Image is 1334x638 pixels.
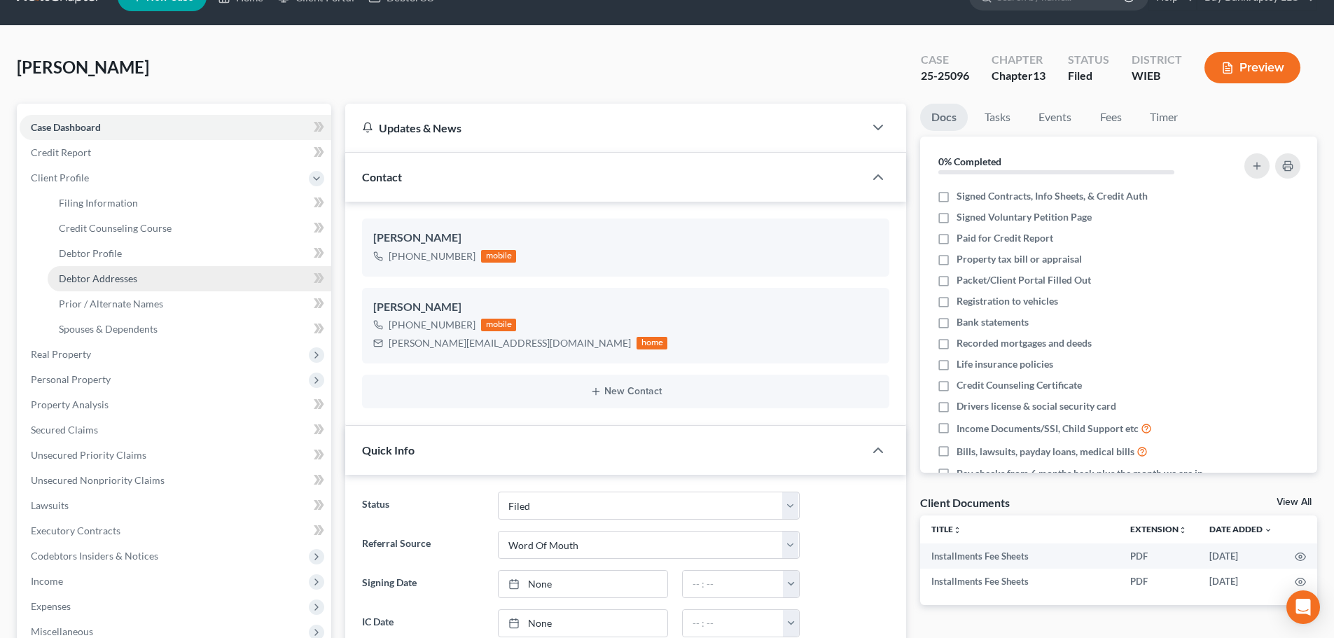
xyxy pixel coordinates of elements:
a: Debtor Addresses [48,266,331,291]
a: Prior / Alternate Names [48,291,331,317]
div: [PHONE_NUMBER] [389,249,475,263]
span: Registration to vehicles [957,294,1058,308]
span: Case Dashboard [31,121,101,133]
a: Lawsuits [20,493,331,518]
span: Expenses [31,600,71,612]
div: mobile [481,319,516,331]
span: Codebtors Insiders & Notices [31,550,158,562]
a: Events [1027,104,1083,131]
i: expand_more [1264,526,1272,534]
td: [DATE] [1198,543,1284,569]
span: 13 [1033,69,1045,82]
span: Client Profile [31,172,89,183]
span: Debtor Addresses [59,272,137,284]
span: Pay checks from 6 months back plus the month we are in [957,466,1203,480]
div: home [637,337,667,349]
span: Signed Voluntary Petition Page [957,210,1092,224]
div: Client Documents [920,495,1010,510]
a: Executory Contracts [20,518,331,543]
input: -- : -- [683,571,784,597]
span: Quick Info [362,443,415,457]
span: Income Documents/SSI, Child Support etc [957,422,1139,436]
span: Drivers license & social security card [957,399,1116,413]
div: Open Intercom Messenger [1286,590,1320,624]
td: PDF [1119,569,1198,594]
span: Property tax bill or appraisal [957,252,1082,266]
span: Signed Contracts, Info Sheets, & Credit Auth [957,189,1148,203]
a: Case Dashboard [20,115,331,140]
a: Unsecured Nonpriority Claims [20,468,331,493]
a: Titleunfold_more [931,524,961,534]
span: Bank statements [957,315,1029,329]
span: Life insurance policies [957,357,1053,371]
span: Personal Property [31,373,111,385]
div: [PERSON_NAME] [373,230,878,247]
a: Timer [1139,104,1189,131]
a: Docs [920,104,968,131]
a: None [499,571,667,597]
a: Property Analysis [20,392,331,417]
span: Prior / Alternate Names [59,298,163,310]
span: Filing Information [59,197,138,209]
input: -- : -- [683,610,784,637]
span: [PERSON_NAME] [17,57,149,77]
div: Chapter [992,68,1045,84]
label: Status [355,492,490,520]
td: PDF [1119,543,1198,569]
a: Debtor Profile [48,241,331,266]
span: Unsecured Nonpriority Claims [31,474,165,486]
strong: 0% Completed [938,155,1001,167]
div: Updates & News [362,120,847,135]
span: Spouses & Dependents [59,323,158,335]
span: Miscellaneous [31,625,93,637]
span: Packet/Client Portal Filled Out [957,273,1091,287]
a: Unsecured Priority Claims [20,443,331,468]
div: [PERSON_NAME] [373,299,878,316]
div: [PERSON_NAME][EMAIL_ADDRESS][DOMAIN_NAME] [389,336,631,350]
i: unfold_more [953,526,961,534]
span: Income [31,575,63,587]
div: Status [1068,52,1109,68]
a: Date Added expand_more [1209,524,1272,534]
a: Spouses & Dependents [48,317,331,342]
i: unfold_more [1179,526,1187,534]
span: Lawsuits [31,499,69,511]
label: Signing Date [355,570,490,598]
a: Credit Report [20,140,331,165]
span: Contact [362,170,402,183]
a: Filing Information [48,190,331,216]
span: Property Analysis [31,398,109,410]
div: WIEB [1132,68,1182,84]
a: Fees [1088,104,1133,131]
div: mobile [481,250,516,263]
span: Secured Claims [31,424,98,436]
span: Paid for Credit Report [957,231,1053,245]
td: Installments Fee Sheets [920,543,1119,569]
span: Unsecured Priority Claims [31,449,146,461]
div: 25-25096 [921,68,969,84]
a: Credit Counseling Course [48,216,331,241]
span: Credit Counseling Course [59,222,172,234]
span: Real Property [31,348,91,360]
td: [DATE] [1198,569,1284,594]
span: Credit Report [31,146,91,158]
div: Chapter [992,52,1045,68]
label: Referral Source [355,531,490,559]
a: None [499,610,667,637]
a: Extensionunfold_more [1130,524,1187,534]
span: Debtor Profile [59,247,122,259]
button: New Contact [373,386,878,397]
button: Preview [1204,52,1300,83]
div: Filed [1068,68,1109,84]
a: View All [1277,497,1312,507]
td: Installments Fee Sheets [920,569,1119,594]
div: [PHONE_NUMBER] [389,318,475,332]
div: District [1132,52,1182,68]
span: Bills, lawsuits, payday loans, medical bills [957,445,1134,459]
span: Recorded mortgages and deeds [957,336,1092,350]
label: IC Date [355,609,490,637]
a: Tasks [973,104,1022,131]
span: Executory Contracts [31,525,120,536]
a: Secured Claims [20,417,331,443]
div: Case [921,52,969,68]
